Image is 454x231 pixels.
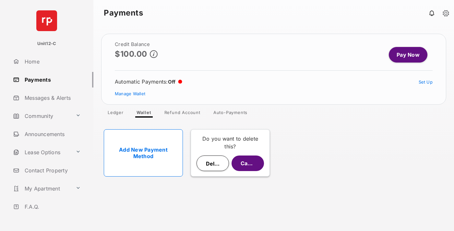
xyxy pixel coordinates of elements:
a: Add New Payment Method [104,129,183,177]
a: Home [10,54,93,69]
a: My Apartment [10,181,73,196]
button: Delete [197,156,229,171]
a: Lease Options [10,144,73,160]
a: Set Up [419,79,433,85]
button: Cancel [232,156,264,171]
img: svg+xml;base64,PHN2ZyB4bWxucz0iaHR0cDovL3d3dy53My5vcmcvMjAwMC9zdmciIHdpZHRoPSI2NCIgaGVpZ2h0PSI2NC... [36,10,57,31]
a: F.A.Q. [10,199,93,214]
span: Off [168,79,176,85]
a: Announcements [10,126,93,142]
a: Messages & Alerts [10,90,93,106]
div: Automatic Payments : [115,78,182,85]
h2: Credit Balance [115,42,158,47]
a: Ledger [102,110,129,118]
a: Wallet [131,110,157,118]
a: Refund Account [159,110,206,118]
a: Manage Wallet [115,91,145,96]
span: Cancel [241,160,258,167]
p: Unit12-C [37,40,56,47]
a: Contact Property [10,163,93,178]
a: Auto-Payments [208,110,253,118]
strong: Payments [104,9,143,17]
p: $100.00 [115,50,147,58]
p: Do you want to delete this? [196,135,264,150]
a: Community [10,108,73,124]
span: Delete [206,160,223,167]
a: Payments [10,72,93,87]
